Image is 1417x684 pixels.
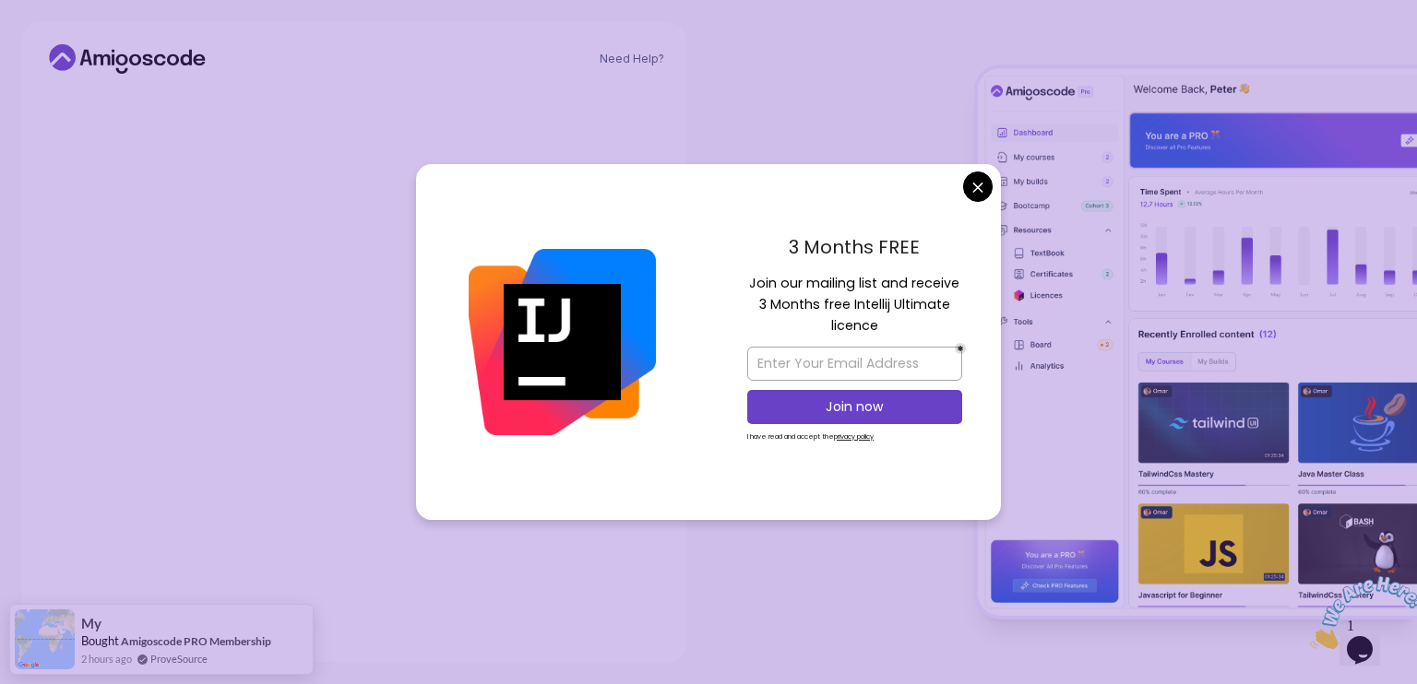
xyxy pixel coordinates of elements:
[81,616,101,631] span: My
[600,52,664,66] a: Need Help?
[7,7,15,23] span: 1
[7,7,122,80] img: Chat attention grabber
[978,68,1417,616] img: Amigoscode Dashboard
[15,609,75,669] img: provesource social proof notification image
[1303,569,1417,656] iframe: chat widget
[44,44,210,74] a: Home link
[81,633,119,648] span: Bought
[121,634,271,648] a: Amigoscode PRO Membership
[81,651,132,666] span: 2 hours ago
[150,651,208,666] a: ProveSource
